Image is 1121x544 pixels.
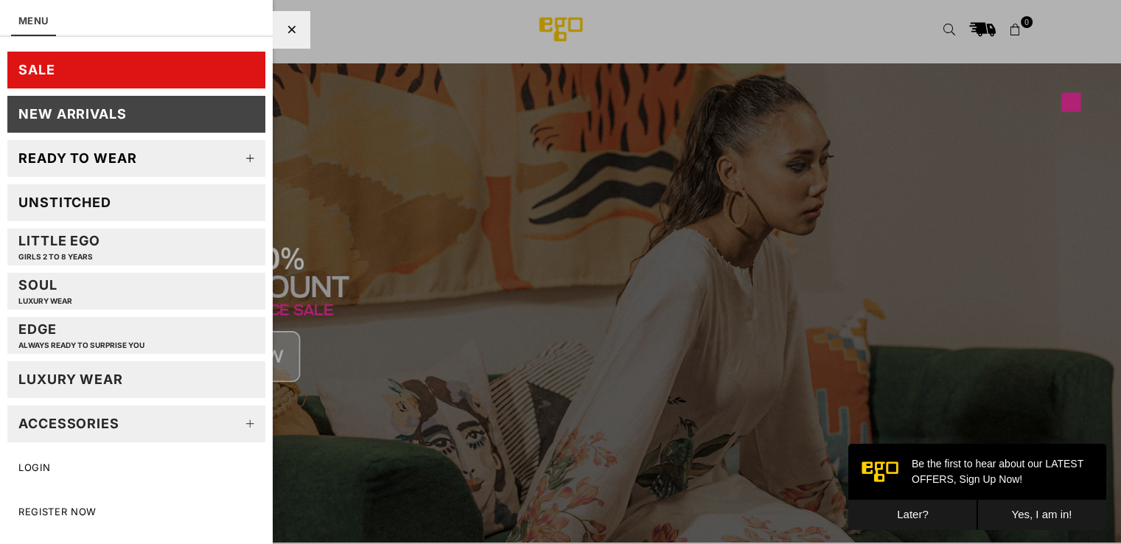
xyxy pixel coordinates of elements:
div: Accessories [18,415,119,432]
a: LUXURY WEAR [7,361,265,398]
a: Register Now [7,494,265,531]
a: Little EGOGIRLS 2 TO 8 YEARS [7,229,265,265]
a: SALE [7,52,265,88]
div: Ready to wear [18,150,137,167]
div: Unstitched [18,194,111,211]
div: Soul [18,276,72,305]
a: MENU [18,15,49,27]
a: Ready to wear [7,140,265,177]
iframe: webpush-onsite [848,444,1106,529]
a: Accessories [7,405,265,442]
div: LUXURY WEAR [18,371,123,388]
div: New Arrivals [18,105,127,122]
a: EDGEAlways ready to surprise you [7,317,265,354]
p: LUXURY WEAR [18,296,72,306]
a: LOGIN [7,450,265,487]
a: New Arrivals [7,96,265,133]
button: Yes, I am in! [129,56,258,86]
a: Unstitched [7,184,265,221]
div: EDGE [18,321,144,349]
div: Close Menu [273,11,310,48]
div: Little EGO [18,232,100,261]
div: SALE [18,61,55,78]
a: SoulLUXURY WEAR [7,273,265,310]
p: GIRLS 2 TO 8 YEARS [18,252,100,262]
p: Always ready to surprise you [18,341,144,350]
